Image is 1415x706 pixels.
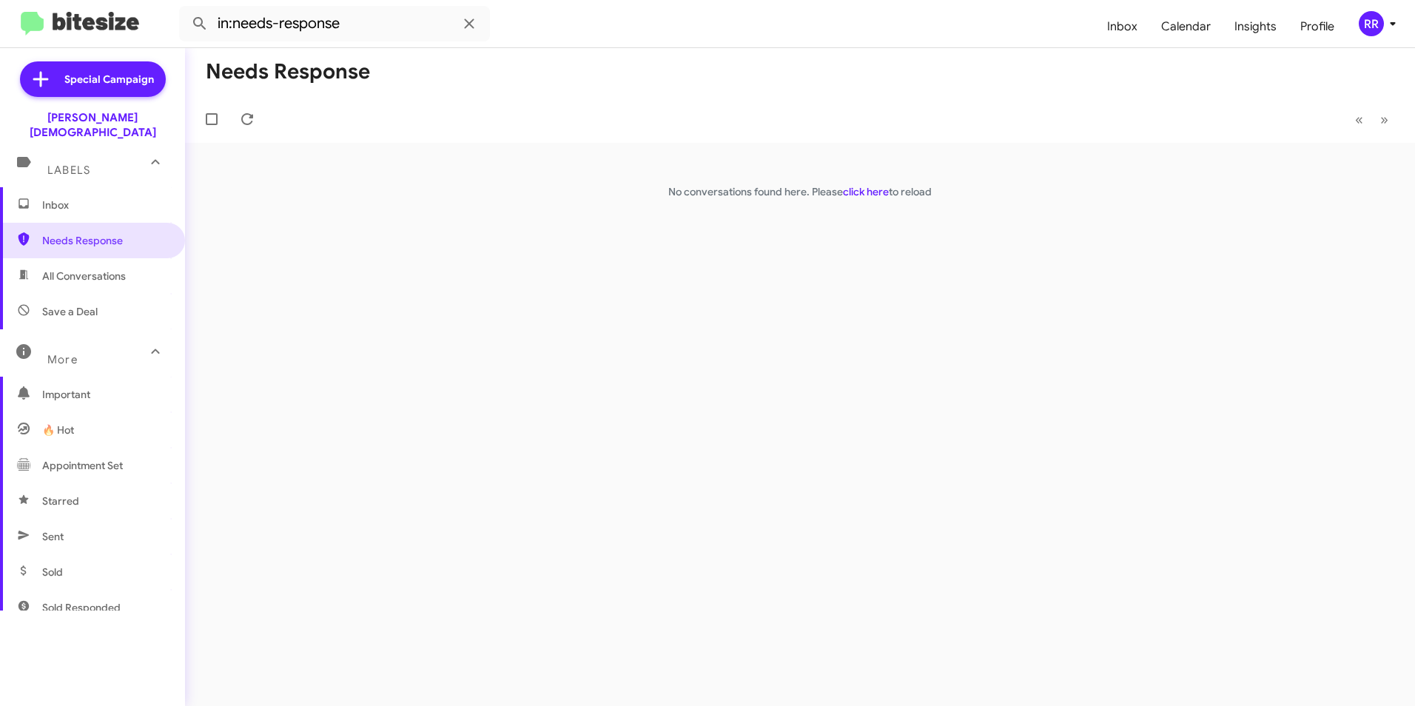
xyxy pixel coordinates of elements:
[1347,104,1397,135] nav: Page navigation example
[1095,5,1149,48] a: Inbox
[20,61,166,97] a: Special Campaign
[42,565,63,579] span: Sold
[1380,110,1388,129] span: »
[42,198,168,212] span: Inbox
[179,6,490,41] input: Search
[1223,5,1288,48] a: Insights
[42,529,64,544] span: Sent
[42,494,79,508] span: Starred
[1346,11,1399,36] button: RR
[1371,104,1397,135] button: Next
[42,600,121,615] span: Sold Responded
[47,164,90,177] span: Labels
[206,60,370,84] h1: Needs Response
[843,185,889,198] a: click here
[64,72,154,87] span: Special Campaign
[47,353,78,366] span: More
[42,269,126,283] span: All Conversations
[185,184,1415,199] p: No conversations found here. Please to reload
[1355,110,1363,129] span: «
[42,304,98,319] span: Save a Deal
[42,458,123,473] span: Appointment Set
[1149,5,1223,48] a: Calendar
[1288,5,1346,48] a: Profile
[42,233,168,248] span: Needs Response
[1359,11,1384,36] div: RR
[1346,104,1372,135] button: Previous
[42,423,74,437] span: 🔥 Hot
[42,387,168,402] span: Important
